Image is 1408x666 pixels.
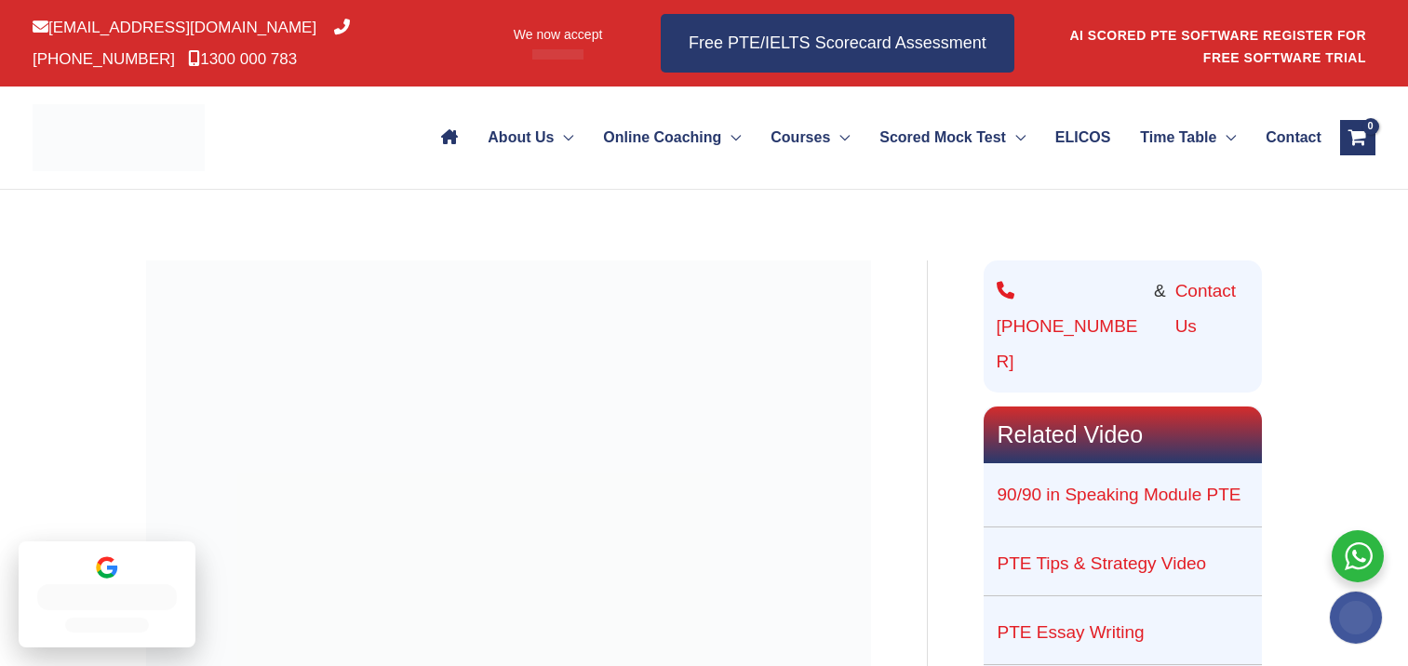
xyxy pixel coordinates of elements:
img: cropped-ew-logo [33,104,205,171]
img: Afterpay-Logo [532,49,583,60]
a: Contact Us [1175,273,1249,380]
span: About Us [488,105,554,170]
a: [PHONE_NUMBER] [997,273,1145,380]
h2: Related Video [984,406,1262,463]
a: 1300 000 783 [188,50,297,68]
aside: Header Widget 1 [1068,13,1375,73]
a: Scored Mock TestMenu Toggle [865,105,1040,170]
a: [PHONE_NUMBER] [33,19,350,67]
span: Menu Toggle [554,105,573,170]
a: AI SCORED PTE SOFTWARE REGISTER FOR FREE SOFTWARE TRIAL [1069,28,1366,65]
a: ELICOS [1040,105,1125,170]
span: Time Table [1140,105,1216,170]
span: Menu Toggle [1006,105,1026,170]
a: PTE Essay Writing [998,622,1145,642]
span: Menu Toggle [1216,105,1236,170]
span: Contact [1266,105,1321,170]
span: Menu Toggle [721,105,741,170]
a: PTE Tips & Strategy Video [998,553,1207,573]
a: Free PTE/IELTS Scorecard Assessment [661,14,1014,73]
span: We now accept [514,25,602,44]
span: Online Coaching [603,105,721,170]
div: & [997,273,1249,380]
a: Time TableMenu Toggle [1125,105,1251,170]
a: Online CoachingMenu Toggle [588,105,756,170]
a: About UsMenu Toggle [473,105,588,170]
a: View Shopping Cart, empty [1340,120,1375,155]
span: Scored Mock Test [879,105,1006,170]
a: 90/90 in Speaking Module PTE [998,485,1241,504]
a: [EMAIL_ADDRESS][DOMAIN_NAME] [33,19,316,36]
span: ELICOS [1055,105,1111,170]
img: svg+xml;base64,PHN2ZyB4bWxucz0iaHR0cDovL3d3dy53My5vcmcvMjAwMC9zdmciIHdpZHRoPSIyMDAiIGhlaWdodD0iMj... [1330,592,1382,644]
span: Courses [771,105,830,170]
span: Menu Toggle [830,105,850,170]
a: Contact [1251,105,1321,170]
nav: Site Navigation: Main Menu [426,105,1321,170]
a: CoursesMenu Toggle [756,105,865,170]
